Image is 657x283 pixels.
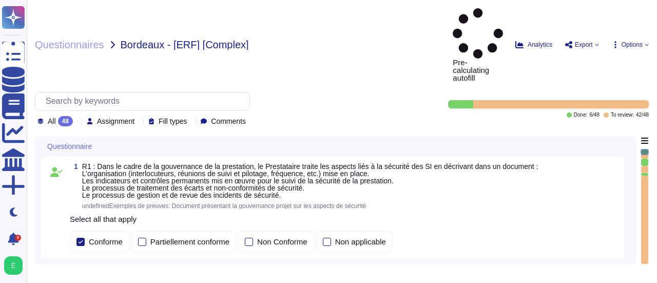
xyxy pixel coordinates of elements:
[159,118,187,125] span: Fill types
[622,42,643,48] span: Options
[70,215,618,223] p: Select all that apply
[82,202,366,210] span: undefinedExemples de preuves: Document présentant la gouvernance projet sur les aspects de sécurité
[41,92,249,110] input: Search by keywords
[515,41,552,49] button: Analytics
[97,118,134,125] span: Assignment
[15,235,21,241] div: 9
[47,143,92,150] span: Questionnaire
[574,112,588,118] span: Done:
[575,42,593,48] span: Export
[257,238,307,246] div: Non Conforme
[35,40,104,50] span: Questionnaires
[58,116,73,126] div: 48
[211,118,246,125] span: Comments
[589,112,599,118] span: 6 / 48
[611,112,634,118] span: To review:
[70,163,78,170] span: 1
[2,254,30,277] button: user
[82,162,538,199] span: R1 : Dans le cadre de la gouvernance de la prestation, le Prestataire traite les aspects liés à l...
[150,238,229,246] div: Partiellement conforme
[528,42,552,48] span: Analytics
[636,112,649,118] span: 42 / 48
[89,238,123,246] div: Conforme
[335,238,386,246] div: Non applicable
[121,40,249,50] span: Bordeaux - [ERF] [Complex]
[4,256,23,275] img: user
[453,8,503,82] span: Pre-calculating autofill
[48,118,56,125] span: All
